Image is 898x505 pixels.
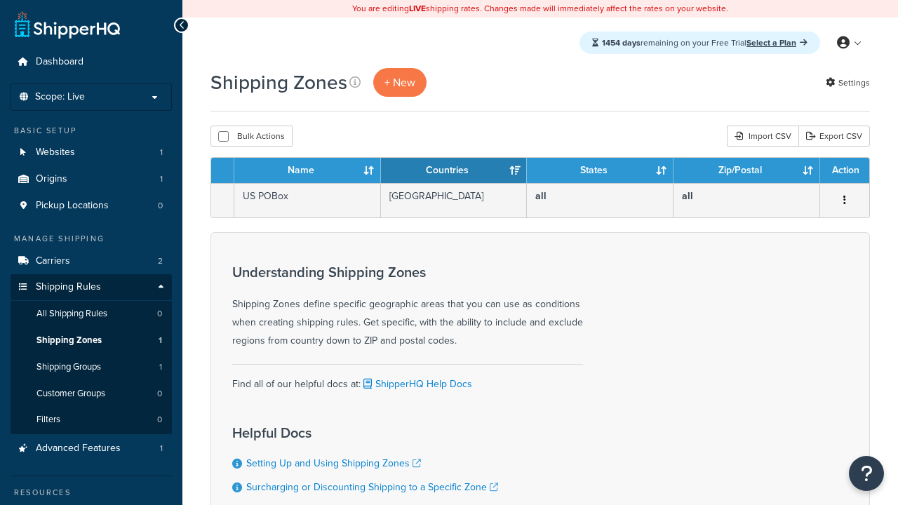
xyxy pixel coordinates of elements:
[232,264,583,350] div: Shipping Zones define specific geographic areas that you can use as conditions when creating ship...
[159,361,162,373] span: 1
[11,140,172,166] a: Websites 1
[11,407,172,433] a: Filters 0
[682,189,693,203] b: all
[849,456,884,491] button: Open Resource Center
[210,69,347,96] h1: Shipping Zones
[409,2,426,15] b: LIVE
[160,147,163,159] span: 1
[11,381,172,407] a: Customer Groups 0
[11,49,172,75] a: Dashboard
[158,200,163,212] span: 0
[159,335,162,346] span: 1
[11,274,172,300] a: Shipping Rules
[11,274,172,434] li: Shipping Rules
[157,308,162,320] span: 0
[11,487,172,499] div: Resources
[11,301,172,327] a: All Shipping Rules 0
[11,436,172,462] a: Advanced Features 1
[36,281,101,293] span: Shipping Rules
[673,158,820,183] th: Zip/Postal: activate to sort column ascending
[232,364,583,393] div: Find all of our helpful docs at:
[36,200,109,212] span: Pickup Locations
[36,56,83,68] span: Dashboard
[36,361,101,373] span: Shipping Groups
[160,173,163,185] span: 1
[11,381,172,407] li: Customer Groups
[210,126,293,147] button: Bulk Actions
[11,328,172,353] li: Shipping Zones
[11,166,172,192] li: Origins
[35,91,85,103] span: Scope: Live
[384,74,415,90] span: + New
[11,248,172,274] a: Carriers 2
[798,126,870,147] a: Export CSV
[158,255,163,267] span: 2
[535,189,547,203] b: all
[234,158,381,183] th: Name: activate to sort column ascending
[11,193,172,219] a: Pickup Locations 0
[11,140,172,166] li: Websites
[11,125,172,137] div: Basic Setup
[381,183,528,217] td: [GEOGRAPHIC_DATA]
[11,436,172,462] li: Advanced Features
[527,158,673,183] th: States: activate to sort column ascending
[36,335,102,346] span: Shipping Zones
[746,36,807,49] a: Select a Plan
[157,388,162,400] span: 0
[36,388,105,400] span: Customer Groups
[36,308,107,320] span: All Shipping Rules
[381,158,528,183] th: Countries: activate to sort column ascending
[11,328,172,353] a: Shipping Zones 1
[232,264,583,280] h3: Understanding Shipping Zones
[160,443,163,454] span: 1
[36,147,75,159] span: Websites
[157,414,162,426] span: 0
[36,443,121,454] span: Advanced Features
[36,173,67,185] span: Origins
[232,425,498,440] h3: Helpful Docs
[246,480,498,494] a: Surcharging or Discounting Shipping to a Specific Zone
[11,248,172,274] li: Carriers
[11,354,172,380] li: Shipping Groups
[36,255,70,267] span: Carriers
[11,193,172,219] li: Pickup Locations
[11,354,172,380] a: Shipping Groups 1
[246,456,421,471] a: Setting Up and Using Shipping Zones
[36,414,60,426] span: Filters
[15,11,120,39] a: ShipperHQ Home
[727,126,798,147] div: Import CSV
[361,377,472,391] a: ShipperHQ Help Docs
[11,301,172,327] li: All Shipping Rules
[11,166,172,192] a: Origins 1
[11,407,172,433] li: Filters
[820,158,869,183] th: Action
[373,68,427,97] a: + New
[234,183,381,217] td: US POBox
[11,233,172,245] div: Manage Shipping
[826,73,870,93] a: Settings
[602,36,641,49] strong: 1454 days
[579,32,820,54] div: remaining on your Free Trial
